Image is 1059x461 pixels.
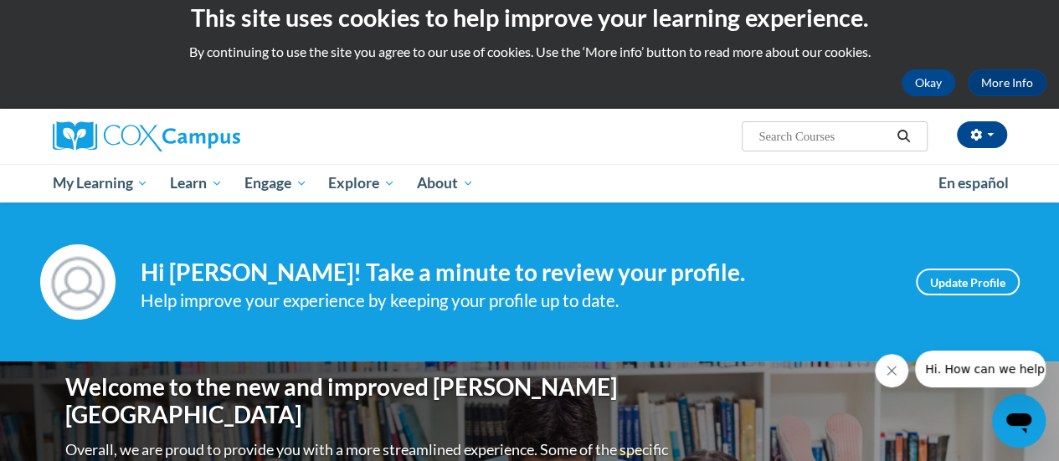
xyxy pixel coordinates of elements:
[53,121,240,151] img: Cox Campus
[13,43,1046,61] p: By continuing to use the site you agree to our use of cookies. Use the ‘More info’ button to read...
[159,164,234,202] a: Learn
[13,1,1046,34] h2: This site uses cookies to help improve your learning experience.
[40,164,1020,202] div: Main menu
[957,121,1007,148] button: Account Settings
[234,164,318,202] a: Engage
[141,259,891,287] h4: Hi [PERSON_NAME]! Take a minute to review your profile.
[757,126,891,146] input: Search Courses
[42,164,160,202] a: My Learning
[417,173,474,193] span: About
[65,373,672,429] h1: Welcome to the new and improved [PERSON_NAME][GEOGRAPHIC_DATA]
[244,173,307,193] span: Engage
[328,173,395,193] span: Explore
[992,394,1046,448] iframe: Button to launch messaging window
[40,244,116,320] img: Profile Image
[968,69,1046,96] a: More Info
[170,173,223,193] span: Learn
[53,121,354,151] a: Cox Campus
[52,173,148,193] span: My Learning
[891,126,916,146] button: Search
[141,287,891,315] div: Help improve your experience by keeping your profile up to date.
[915,351,1046,387] iframe: Message from company
[938,174,1009,192] span: En español
[317,164,406,202] a: Explore
[902,69,955,96] button: Okay
[928,166,1020,201] a: En español
[406,164,485,202] a: About
[916,269,1020,295] a: Update Profile
[875,354,908,387] iframe: Close message
[10,12,136,25] span: Hi. How can we help?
